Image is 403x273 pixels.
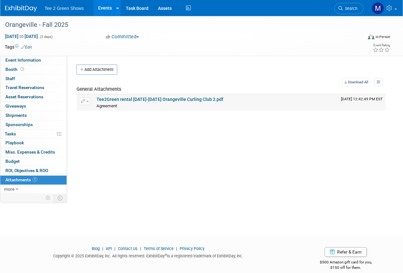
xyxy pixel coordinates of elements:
[165,253,167,257] sup: ®
[0,166,67,175] a: ROI, Objectives & ROO
[19,67,25,72] span: Booth not reserved yet
[5,149,55,155] span: Misc. Expenses & Credits
[54,194,67,202] td: Toggle Event Tabs
[301,265,390,270] div: $150 off for them.
[5,94,43,99] span: Asset Reservations
[76,64,117,75] button: Add Attachment
[342,78,370,87] a: Download All
[343,6,357,11] span: Search
[0,102,67,111] a: Giveaways
[139,246,143,251] span: |
[97,97,223,102] a: Tee2Green rental [DATE]-[DATE] Orangeville Curling Club 2.pdf
[338,95,385,110] td: Upload Timestamp
[5,5,37,12] img: ExhibitDay
[0,111,67,120] a: Shipments
[43,194,54,202] td: Personalize Event Tab Strip
[180,246,205,251] a: Privacy Policy
[0,120,67,129] a: Sponsorships
[21,45,32,49] a: Edit
[0,74,67,83] a: Staff
[0,65,67,74] a: Booth
[368,34,374,39] img: Format-Inperson.png
[334,3,363,14] a: Search
[5,113,27,118] span: Shipments
[0,139,67,148] a: Playbook
[5,168,48,173] span: ROI, Objectives & ROO
[0,148,67,157] a: Misc. Expenses & Credits
[5,122,33,127] span: Sponsorships
[104,34,141,40] button: Committed
[4,186,14,192] span: more
[5,140,24,145] span: Playbook
[5,76,15,81] span: Staff
[373,44,390,47] div: Event Rating
[32,177,37,182] span: 1
[101,246,105,251] span: |
[18,34,25,39] span: to
[0,56,67,65] a: Event Information
[0,157,67,166] a: Budget
[0,130,67,139] a: Tasks
[5,131,16,136] span: Tasks
[5,34,38,39] span: [DATE] [DATE]
[0,93,67,102] a: Asset Reservations
[5,103,26,109] span: Giveaways
[76,86,121,92] span: General Attachments
[5,177,37,182] span: Attachments
[341,97,383,101] span: Upload Timestamp
[334,33,390,43] div: Event Format
[5,57,41,63] span: Event Information
[5,252,291,259] div: Copyright © 2025 ExhibitDay, Inc. All rights reserved. ExhibitDay is a registered trademark of Ex...
[5,159,20,164] span: Budget
[97,103,117,108] span: Agreement
[175,246,179,251] span: |
[113,246,117,251] span: |
[3,19,357,31] div: Orangeville - Fall 2025
[301,255,390,270] div: $500 Amazon gift card for you,
[144,246,174,251] a: Terms of Service
[372,2,384,14] img: Michael Kruger
[118,246,138,251] a: Contact Us
[5,44,32,50] td: Tags
[92,246,100,251] a: Blog
[0,185,67,194] a: more
[5,67,25,72] span: Booth
[39,35,53,39] span: (3 days)
[0,176,67,185] a: Attachments1
[0,83,67,92] a: Travel Reservations
[375,34,390,39] div: In-Person
[325,247,367,257] a: Refer & Earn
[45,6,84,11] span: Tee 2 Green Shows
[106,246,112,251] a: API
[5,85,44,90] span: Travel Reservations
